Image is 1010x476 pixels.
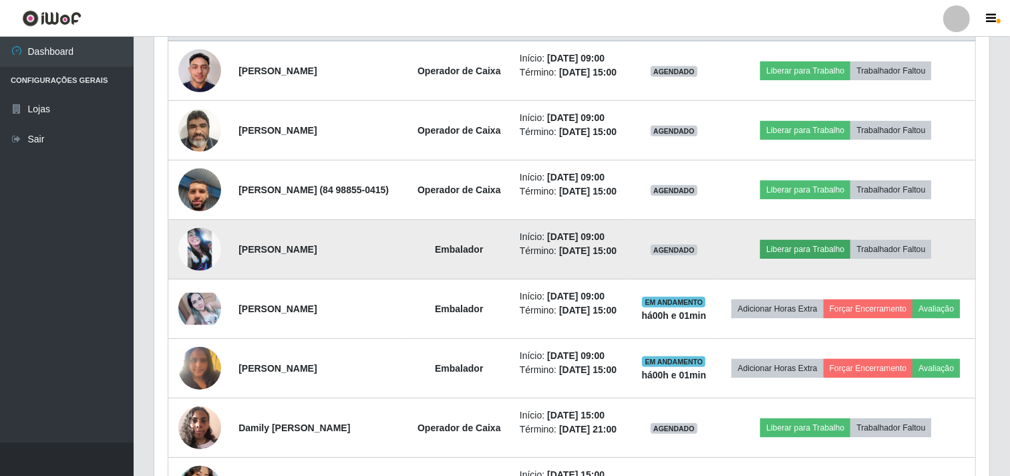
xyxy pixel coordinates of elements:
li: Início: [520,111,623,125]
span: AGENDADO [651,423,697,434]
time: [DATE] 15:00 [559,364,617,375]
li: Término: [520,423,623,437]
img: 1652231236130.jpeg [178,228,221,271]
li: Término: [520,185,623,199]
img: 1752607957253.jpeg [178,152,221,228]
time: [DATE] 09:00 [547,350,605,361]
li: Início: [520,289,623,304]
span: AGENDADO [651,126,697,136]
time: [DATE] 21:00 [559,424,617,435]
strong: Operador de Caixa [417,125,501,136]
li: Início: [520,170,623,185]
strong: [PERSON_NAME] [238,125,317,136]
span: AGENDADO [651,66,697,77]
time: [DATE] 15:00 [559,126,617,137]
button: Liberar para Trabalho [760,240,850,259]
strong: há 00 h e 01 min [642,370,707,380]
img: 1667492486696.jpeg [178,399,221,456]
time: [DATE] 09:00 [547,53,605,64]
button: Trabalhador Faltou [850,121,931,140]
li: Término: [520,304,623,318]
li: Término: [520,66,623,80]
time: [DATE] 09:00 [547,231,605,242]
time: [DATE] 15:00 [547,410,605,421]
button: Forçar Encerramento [824,300,913,318]
button: Liberar para Trabalho [760,62,850,80]
time: [DATE] 15:00 [559,186,617,197]
li: Término: [520,363,623,377]
img: 1755699349623.jpeg [178,340,221,396]
time: [DATE] 09:00 [547,112,605,123]
strong: [PERSON_NAME] (84 98855-0415) [238,185,389,195]
span: EM ANDAMENTO [642,297,705,308]
button: Forçar Encerramento [824,359,913,378]
button: Adicionar Horas Extra [731,300,823,318]
button: Liberar para Trabalho [760,121,850,140]
strong: Embalador [435,363,483,374]
button: Adicionar Horas Extra [731,359,823,378]
img: CoreUI Logo [22,10,81,27]
span: AGENDADO [651,245,697,255]
span: EM ANDAMENTO [642,356,705,367]
strong: Operador de Caixa [417,66,501,76]
button: Trabalhador Faltou [850,181,931,199]
img: 1625107347864.jpeg [178,102,221,158]
button: Liberar para Trabalho [760,181,850,199]
time: [DATE] 15:00 [559,245,617,256]
strong: Operador de Caixa [417,185,501,195]
button: Trabalhador Faltou [850,240,931,259]
li: Início: [520,349,623,363]
time: [DATE] 15:00 [559,305,617,316]
strong: Operador de Caixa [417,423,501,433]
strong: Embalador [435,244,483,255]
strong: Embalador [435,304,483,314]
time: [DATE] 15:00 [559,67,617,78]
img: 1668045195868.jpeg [178,293,221,325]
strong: [PERSON_NAME] [238,66,317,76]
button: Avaliação [912,300,960,318]
strong: [PERSON_NAME] [238,363,317,374]
li: Início: [520,408,623,423]
strong: há 00 h e 01 min [642,310,707,321]
span: AGENDADO [651,185,697,196]
button: Liberar para Trabalho [760,419,850,437]
img: 1754834692100.jpeg [178,42,221,99]
time: [DATE] 09:00 [547,172,605,183]
li: Início: [520,51,623,66]
li: Início: [520,230,623,244]
li: Término: [520,244,623,258]
li: Término: [520,125,623,139]
button: Trabalhador Faltou [850,62,931,80]
time: [DATE] 09:00 [547,291,605,302]
strong: Damily [PERSON_NAME] [238,423,350,433]
button: Trabalhador Faltou [850,419,931,437]
strong: [PERSON_NAME] [238,244,317,255]
strong: [PERSON_NAME] [238,304,317,314]
button: Avaliação [912,359,960,378]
